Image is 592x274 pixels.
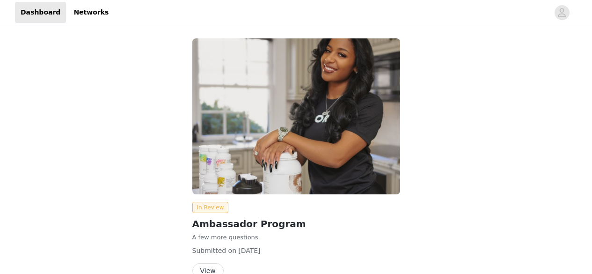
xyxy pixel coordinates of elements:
[192,217,400,231] h2: Ambassador Program
[192,247,237,254] span: Submitted on
[557,5,566,20] div: avatar
[238,247,260,254] span: [DATE]
[192,233,400,242] p: A few more questions.
[192,38,400,194] img: Thorne
[192,202,229,213] span: In Review
[15,2,66,23] a: Dashboard
[68,2,114,23] a: Networks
